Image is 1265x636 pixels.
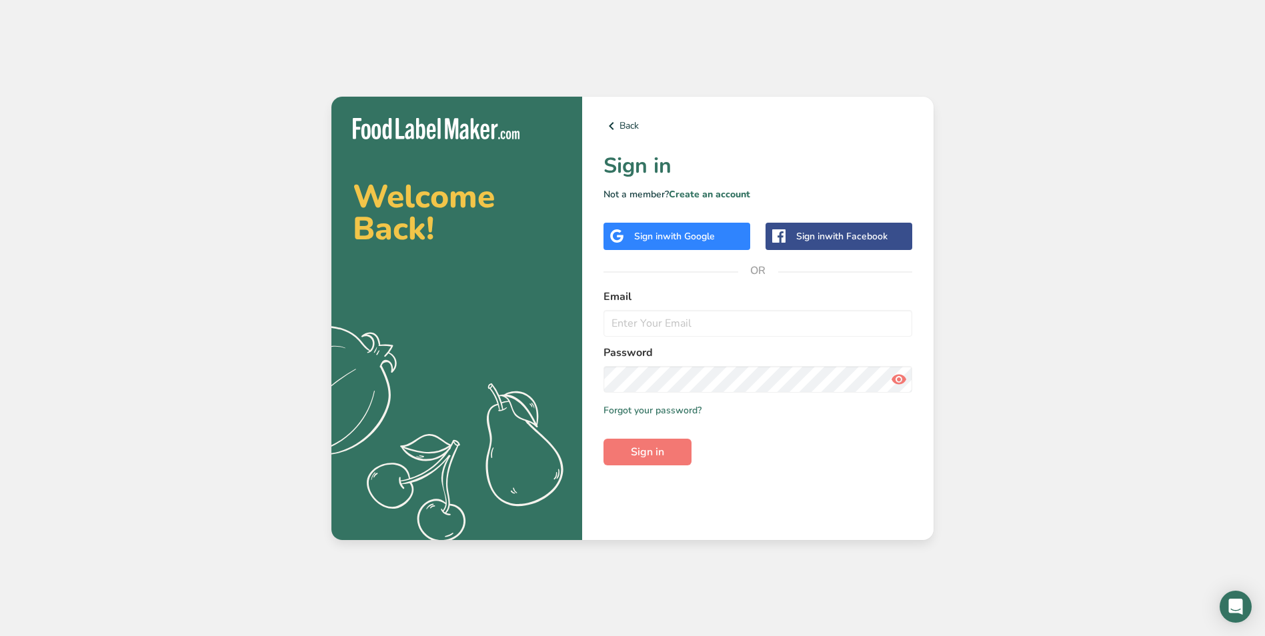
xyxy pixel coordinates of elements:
[1220,591,1252,623] div: Open Intercom Messenger
[603,439,692,465] button: Sign in
[603,187,912,201] p: Not a member?
[353,118,519,140] img: Food Label Maker
[738,251,778,291] span: OR
[669,188,750,201] a: Create an account
[353,181,561,245] h2: Welcome Back!
[796,229,888,243] div: Sign in
[603,403,702,417] a: Forgot your password?
[603,150,912,182] h1: Sign in
[603,118,912,134] a: Back
[663,230,715,243] span: with Google
[634,229,715,243] div: Sign in
[631,444,664,460] span: Sign in
[825,230,888,243] span: with Facebook
[603,310,912,337] input: Enter Your Email
[603,345,912,361] label: Password
[603,289,912,305] label: Email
